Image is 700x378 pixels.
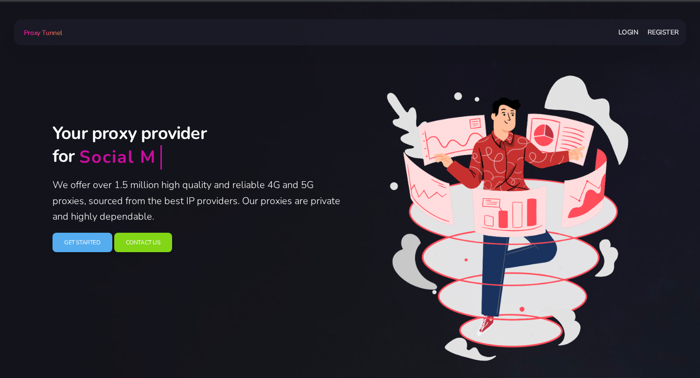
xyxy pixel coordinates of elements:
[52,233,112,253] a: Get Started
[22,25,62,40] a: Proxy Tunnel
[24,28,62,37] span: Proxy Tunnel
[557,219,688,366] iframe: Webchat Widget
[52,122,344,170] h2: Your proxy provider for
[618,23,638,41] a: Login
[52,177,344,225] p: We offer over 1.5 million high quality and reliable 4G and 5G proxies, sourced from the best IP p...
[79,146,156,169] div: Social M
[114,233,172,253] a: Contact Us
[647,23,678,41] a: Register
